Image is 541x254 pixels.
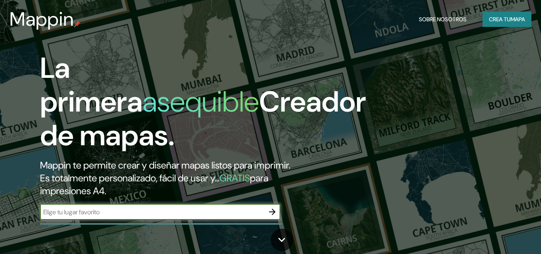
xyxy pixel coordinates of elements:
[40,207,264,217] input: Elige tu lugar favorito
[40,49,143,120] font: La primera
[40,159,290,171] font: Mappin te permite crear y diseñar mapas listos para imprimir.
[40,83,366,154] font: Creador de mapas.
[483,12,531,27] button: Crea tumapa
[489,16,511,23] font: Crea tu
[416,12,470,27] button: Sobre nosotros
[40,172,268,197] font: para impresiones A4.
[219,172,250,184] font: GRATIS
[40,172,219,184] font: Es totalmente personalizado, fácil de usar y...
[419,16,467,23] font: Sobre nosotros
[511,16,525,23] font: mapa
[10,6,74,32] font: Mappin
[143,83,259,120] font: asequible
[74,21,80,27] img: pin de mapeo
